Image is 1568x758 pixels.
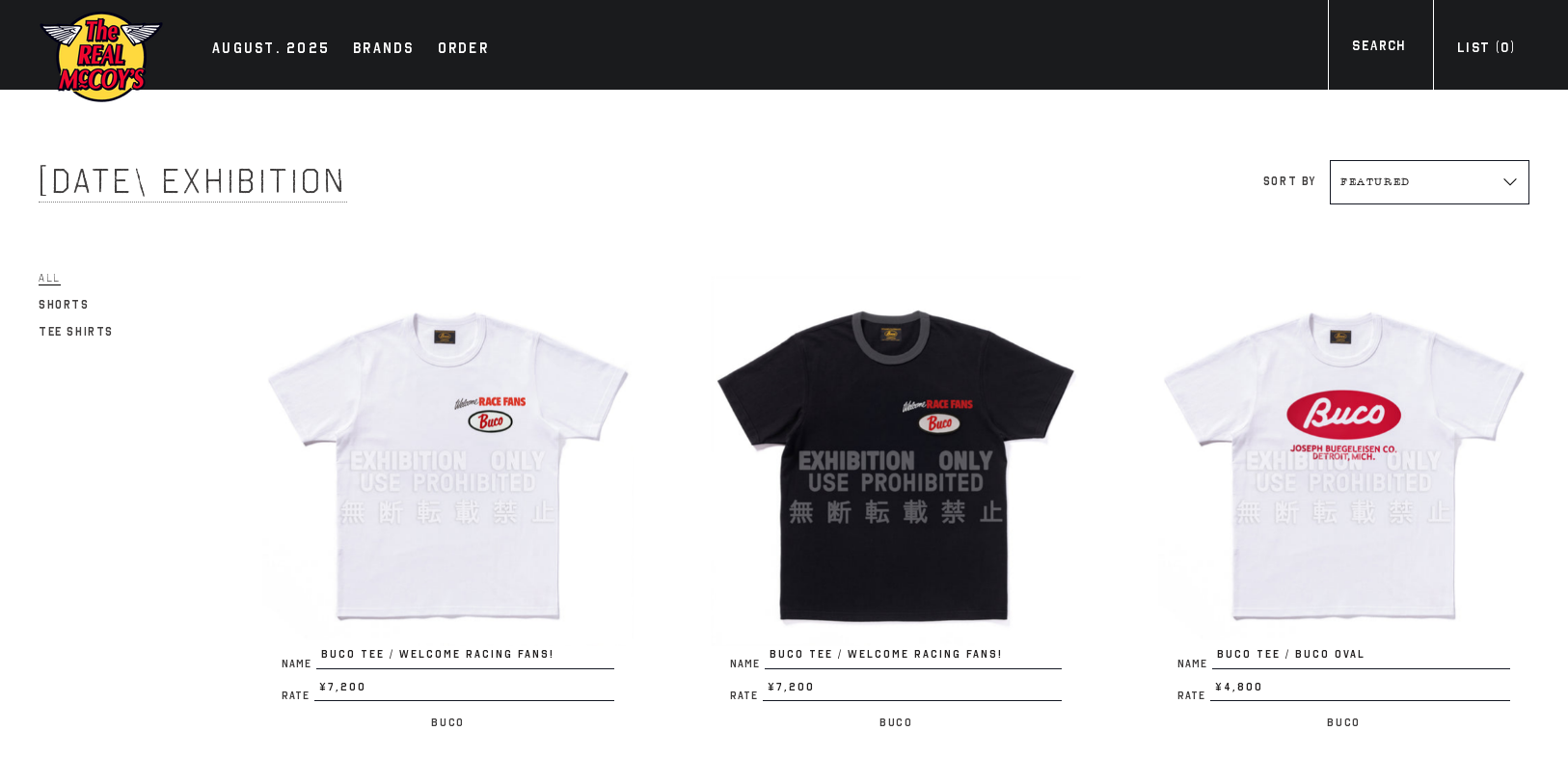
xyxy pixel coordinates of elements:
a: Tee Shirts [39,320,114,343]
a: List (0) [1433,38,1539,64]
a: All [39,266,61,289]
img: BUCO TEE / WELCOME RACING FANS! [262,276,634,647]
a: BUCO TEE / WELCOME RACING FANS! NameBUCO TEE / WELCOME RACING FANS! Rate¥7,200 Buco [262,276,634,735]
span: BUCO TEE / BUCO OVAL [1212,646,1510,669]
label: Sort by [1263,175,1316,188]
a: BUCO TEE / BUCO OVAL NameBUCO TEE / BUCO OVAL Rate¥4,800 Buco [1158,276,1529,735]
span: ¥4,800 [1210,679,1510,702]
a: BUCO TEE / WELCOME RACING FANS! NameBUCO TEE / WELCOME RACING FANS! Rate¥7,200 Buco [711,276,1082,735]
p: Buco [262,711,634,734]
span: Name [730,659,765,669]
span: Rate [730,690,763,701]
div: AUGUST. 2025 [212,37,330,64]
span: Name [282,659,316,669]
span: Name [1177,659,1212,669]
img: BUCO TEE / BUCO OVAL [1158,276,1529,647]
img: BUCO TEE / WELCOME RACING FANS! [711,276,1082,647]
div: Search [1352,36,1405,62]
span: [DATE] Exhibition [39,160,347,203]
span: 0 [1500,40,1509,56]
div: List ( ) [1457,38,1515,64]
span: Rate [282,690,314,701]
span: Tee Shirts [39,325,114,338]
a: Shorts [39,293,90,316]
div: Order [438,37,489,64]
span: ¥7,200 [763,679,1063,702]
span: All [39,271,61,285]
a: AUGUST. 2025 [203,37,339,64]
a: Search [1328,36,1429,62]
img: mccoys-exhibition [39,10,164,104]
p: Buco [1158,711,1529,734]
span: BUCO TEE / WELCOME RACING FANS! [316,646,614,669]
p: Buco [711,711,1082,734]
span: ¥7,200 [314,679,614,702]
div: Brands [353,37,415,64]
a: Order [428,37,499,64]
span: Shorts [39,298,90,311]
span: Rate [1177,690,1210,701]
span: BUCO TEE / WELCOME RACING FANS! [765,646,1063,669]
